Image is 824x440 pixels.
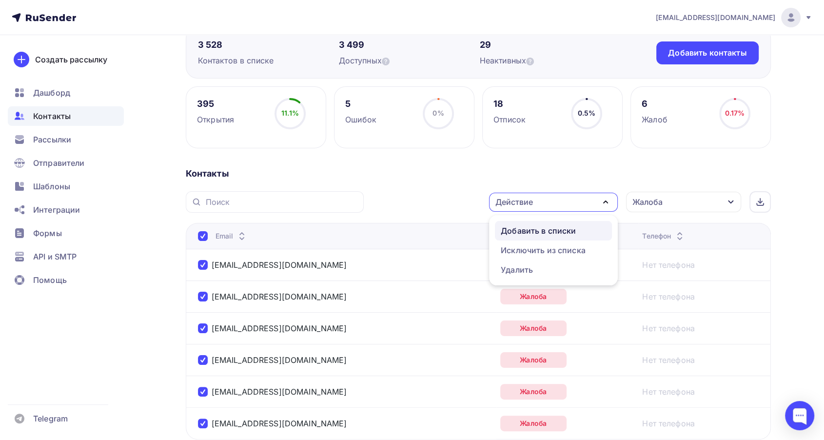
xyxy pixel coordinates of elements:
[339,55,480,66] div: Доступных
[339,39,480,51] div: 3 499
[33,180,70,192] span: Шаблоны
[8,83,124,102] a: Дашборд
[480,39,621,51] div: 29
[8,223,124,243] a: Формы
[642,354,695,366] a: Нет телефона
[432,109,444,117] span: 0%
[493,114,526,125] div: Отписок
[198,55,339,66] div: Контактов в списке
[212,355,347,365] a: [EMAIL_ADDRESS][DOMAIN_NAME]
[578,109,596,117] span: 0.5%
[500,289,567,304] div: Жалоба
[212,323,347,333] a: [EMAIL_ADDRESS][DOMAIN_NAME]
[501,225,576,237] div: Добавить в списки
[212,387,347,397] a: [EMAIL_ADDRESS][DOMAIN_NAME]
[35,54,107,65] div: Создать рассылку
[656,13,775,22] span: [EMAIL_ADDRESS][DOMAIN_NAME]
[480,55,621,66] div: Неактивных
[500,352,567,368] div: Жалоба
[33,157,85,169] span: Отправители
[501,244,586,256] div: Исключить из списка
[8,130,124,149] a: Рассылки
[197,98,234,110] div: 395
[642,259,695,271] a: Нет телефона
[642,418,695,429] a: Нет телефона
[198,39,339,51] div: 3 528
[500,384,567,400] div: Жалоба
[501,264,533,276] div: Удалить
[345,98,376,110] div: 5
[489,193,618,212] button: Действие
[642,386,695,398] a: Нет телефона
[500,416,567,431] div: Жалоба
[8,153,124,173] a: Отправители
[281,109,299,117] span: 11.1%
[500,320,567,336] div: Жалоба
[642,291,695,302] a: Нет телефона
[642,114,667,125] div: Жалоб
[8,106,124,126] a: Контакты
[33,204,80,216] span: Интеграции
[216,231,248,241] div: Email
[656,8,812,27] a: [EMAIL_ADDRESS][DOMAIN_NAME]
[33,134,71,145] span: Рассылки
[33,87,70,99] span: Дашборд
[642,98,667,110] div: 6
[489,215,618,285] ul: Действие
[642,322,695,334] a: Нет телефона
[33,413,68,424] span: Telegram
[33,251,77,262] span: API и SMTP
[212,260,347,270] a: [EMAIL_ADDRESS][DOMAIN_NAME]
[642,231,686,241] div: Телефон
[668,47,746,59] div: Добавить контакты
[33,274,67,286] span: Помощь
[33,110,71,122] span: Контакты
[197,114,234,125] div: Открытия
[8,177,124,196] a: Шаблоны
[212,419,347,428] a: [EMAIL_ADDRESS][DOMAIN_NAME]
[493,98,526,110] div: 18
[206,197,358,207] input: Поиск
[186,168,771,180] div: Контакты
[632,196,663,208] div: Жалоба
[725,109,745,117] span: 0.17%
[33,227,62,239] span: Формы
[212,292,347,301] a: [EMAIL_ADDRESS][DOMAIN_NAME]
[345,114,376,125] div: Ошибок
[626,191,742,213] button: Жалоба
[495,196,533,208] div: Действие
